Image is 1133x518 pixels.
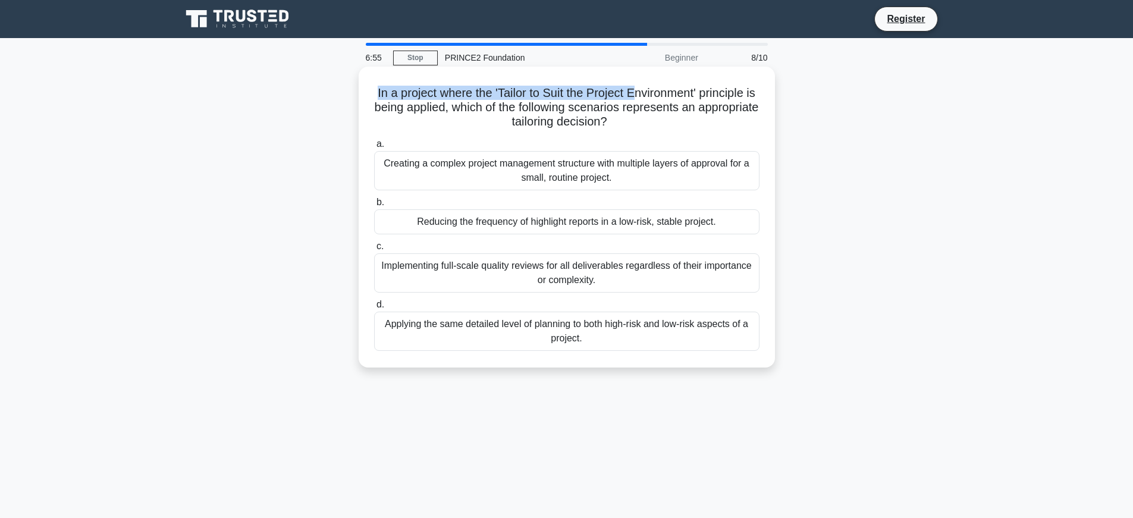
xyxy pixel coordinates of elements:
[438,46,601,70] div: PRINCE2 Foundation
[376,299,384,309] span: d.
[376,139,384,149] span: a.
[374,312,759,351] div: Applying the same detailed level of planning to both high-risk and low-risk aspects of a project.
[601,46,705,70] div: Beginner
[374,209,759,234] div: Reducing the frequency of highlight reports in a low-risk, stable project.
[705,46,775,70] div: 8/10
[880,11,932,26] a: Register
[376,197,384,207] span: b.
[393,51,438,65] a: Stop
[376,241,384,251] span: c.
[374,151,759,190] div: Creating a complex project management structure with multiple layers of approval for a small, rou...
[374,253,759,293] div: Implementing full-scale quality reviews for all deliverables regardless of their importance or co...
[359,46,393,70] div: 6:55
[373,86,761,130] h5: In a project where the 'Tailor to Suit the Project Environment' principle is being applied, which...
